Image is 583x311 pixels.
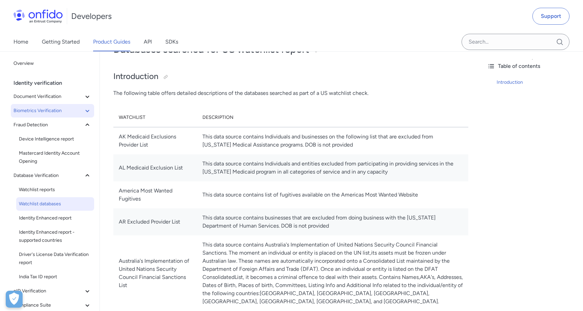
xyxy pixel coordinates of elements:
a: Identity Enhanced report - supported countries [16,226,94,247]
span: Overview [13,59,91,68]
span: Mastercard Identity Account Opening [19,149,91,165]
a: Introduction [497,78,578,86]
span: eID Verification [13,287,83,295]
span: Compliance Suite [13,301,83,309]
a: Support [532,8,570,25]
button: Database Verification [11,169,94,182]
span: India Tax ID report [19,273,91,281]
button: eID Verification [11,284,94,298]
td: America Most Wanted Fugitives [113,181,197,208]
td: AL Medicaid Exclusion List [113,154,197,181]
span: Identity Enhanced report - supported countries [19,228,91,244]
button: Document Verification [11,90,94,103]
span: Database Verification [13,172,83,180]
a: API [144,32,152,51]
span: Identity Enhanced report [19,214,91,222]
a: Overview [11,57,94,70]
td: This data source contains businesses that are excluded from doing business with the [US_STATE] De... [197,208,468,235]
td: This data source contains Individuals and businesses on the following list that are excluded from... [197,127,468,154]
td: This data source contains Australia's Implementation of United Nations Security Council Financial... [197,235,468,311]
span: Device Intelligence report [19,135,91,143]
td: Australia's Implementation of United Nations Security Council Financial Sanctions List [113,235,197,311]
span: Document Verification [13,93,83,101]
div: Table of contents [487,62,578,70]
span: Watchlist reports [19,186,91,194]
span: Watchlist databases [19,200,91,208]
img: Onfido Logo [13,9,63,23]
a: Mastercard Identity Account Opening [16,147,94,168]
button: Biometrics Verification [11,104,94,118]
td: This data source contains list of fugitives available on the Americas Most Wanted Website [197,181,468,208]
a: Home [13,32,28,51]
th: Description [197,108,468,127]
input: Onfido search input field [462,34,570,50]
span: Driver's License Data Verification report [19,251,91,267]
button: Open Preferences [6,291,23,308]
h1: Developers [71,11,112,22]
a: Identity Enhanced report [16,211,94,225]
a: Driver's License Data Verification report [16,248,94,269]
h2: Introduction [113,71,468,82]
td: AK Medicaid Exclusions Provider List [113,127,197,154]
th: Watchlist [113,108,197,127]
a: Watchlist reports [16,183,94,197]
a: India Tax ID report [16,270,94,284]
span: Fraud Detection [13,121,83,129]
a: Device Intelligence report [16,132,94,146]
a: Product Guides [93,32,130,51]
button: Fraud Detection [11,118,94,132]
div: Identity verification [13,76,97,90]
span: Biometrics Verification [13,107,83,115]
td: This data source contains Individuals and entities excluded from participating in providing servi... [197,154,468,181]
p: The following table offers detailed descriptions of the databases searched as part of a US watchl... [113,89,468,97]
td: AR Excluded Provider List [113,208,197,235]
div: Cookie Preferences [6,291,23,308]
a: Watchlist databases [16,197,94,211]
a: Getting Started [42,32,80,51]
a: SDKs [165,32,178,51]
